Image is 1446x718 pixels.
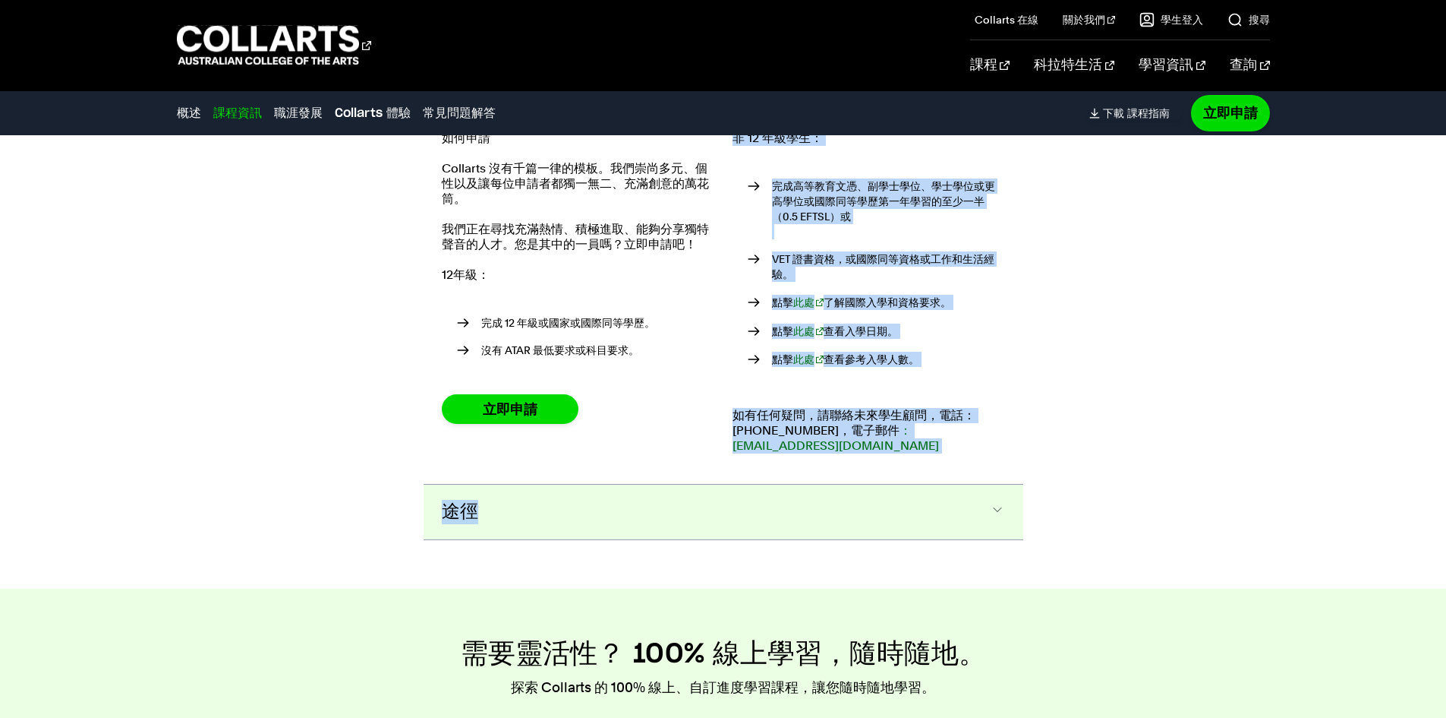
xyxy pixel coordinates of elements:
[793,353,814,365] font: 此處
[461,641,986,668] font: 需要靈活性？ 100% 線上學習，隨時隨地。
[442,222,709,251] font: 我們正在尋找充滿熱情、積極進取、能夠分享獨特聲音的人才。您是其中的一員嗎？立即申請吧！
[1227,12,1270,27] a: 搜尋
[793,296,824,308] a: 國際學生
[1034,59,1102,72] font: 科拉特生活
[1063,14,1105,26] font: 關於我們
[1139,40,1205,90] a: 學習資訊
[483,401,537,417] font: 立即申請
[1249,14,1270,26] font: 搜尋
[442,267,490,282] font: 12年級：
[732,131,823,145] font: 非 12 年級學生：
[442,161,709,206] font: Collarts 沒有千篇一律的模板。我們崇尚多元、個性以及讓每位申請者都獨一無二、充滿創意的萬花筒。
[793,325,824,337] a: 關鍵日期
[824,296,951,308] font: 了解國際入學和資格要求。
[177,24,371,67] div: 前往首頁
[1161,14,1203,26] font: 學生登入
[442,131,490,145] font: 如何申請
[423,107,496,119] font: 常見問題解答
[481,344,639,356] font: 沒有 ATAR 最低要求或科目要求。
[975,12,1038,27] a: Collarts 在線
[732,408,975,438] font: 如有任何疑問，請聯絡未來學生顧問，電話：[PHONE_NUMBER]，電子郵件
[335,104,411,122] a: Collarts 體驗
[213,107,262,119] font: 課程資訊
[442,503,478,521] font: 途徑
[772,353,793,365] font: 點擊
[177,107,201,119] font: 概述
[824,353,919,365] font: 查看參考入學人數。
[772,180,995,223] font: 完成高等教育文憑、副學士學位、學士學位或更高學位或國際同等學歷第一年學習的至少一半（0.5 EFTSL）或
[772,253,994,280] font: VET 證書資格，或國際同等資格或工作和生活經驗。
[511,679,935,695] font: 探索 Collarts 的 100% 線上、自訂進度學習課程，讓您隨時隨地學習。
[424,115,1023,484] div: 入學要求及錄取
[335,107,411,119] font: Collarts 體驗
[1127,107,1170,119] font: 課程指南
[1139,12,1203,27] a: 學生登入
[793,325,814,337] font: 此處
[1139,59,1193,72] font: 學習資訊
[824,325,898,337] font: 查看入學日期。
[1230,59,1257,72] font: 查詢
[481,317,655,329] font: 完成 12 年級或國家或國際同等學歷。
[772,325,793,337] font: 點擊
[1063,12,1115,27] a: 關於我們
[732,423,939,453] font: ：[EMAIL_ADDRESS][DOMAIN_NAME]
[1203,105,1258,121] font: 立即申請
[1089,106,1182,120] a: 下載課程指南
[442,394,578,424] a: 立即申請
[423,104,496,122] a: 常見問題解答
[177,104,201,122] a: 概述
[274,107,323,119] font: 職涯發展
[1230,40,1269,90] a: 查詢
[970,59,997,72] font: 課程
[1103,107,1124,119] font: 下載
[975,14,1038,26] font: Collarts 在線
[274,104,323,122] a: 職涯發展
[772,296,793,308] font: 點擊
[793,296,814,308] font: 此處
[213,104,262,122] a: 課程資訊
[424,485,1023,539] button: 途徑
[1191,95,1270,131] a: 立即申請
[1034,40,1114,90] a: 科拉特生活
[970,40,1010,90] a: 課程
